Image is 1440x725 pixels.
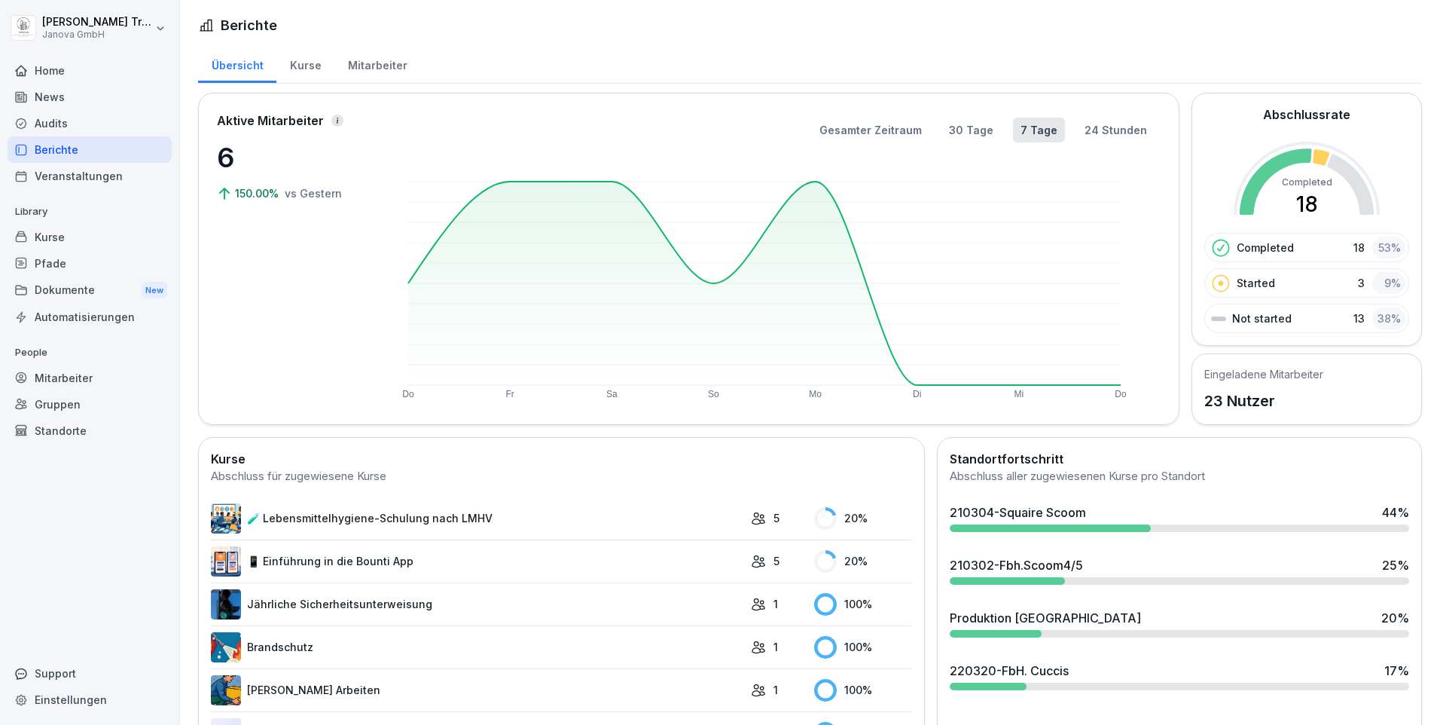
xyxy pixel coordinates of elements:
a: 🧪 Lebensmittelhygiene-Schulung nach LMHV [211,503,743,534]
a: 210302-Fbh.Scoom4/525% [944,550,1415,591]
a: Gruppen [8,391,172,418]
div: 210302-Fbh.Scoom4/5 [950,556,1083,574]
a: Jährliche Sicherheitsunterweisung [211,589,743,619]
p: Completed [1237,240,1294,255]
text: Di [913,389,921,399]
div: 20 % [814,550,913,573]
div: Abschluss für zugewiesene Kurse [211,468,912,485]
div: 20 % [814,507,913,530]
div: Dokumente [8,277,172,304]
div: Support [8,660,172,687]
p: [PERSON_NAME] Trautmann [42,16,152,29]
p: vs Gestern [285,185,342,201]
text: Do [402,389,414,399]
p: 6 [217,137,368,178]
p: Aktive Mitarbeiter [217,112,324,130]
img: mi2x1uq9fytfd6tyw03v56b3.png [211,546,241,577]
div: 25 % [1382,556,1409,574]
h2: Abschlussrate [1263,106,1350,124]
a: Mitarbeiter [334,44,420,83]
a: Pfade [8,250,172,277]
img: lexopoti9mm3ayfs08g9aag0.png [211,589,241,619]
a: Brandschutz [211,632,743,662]
div: Abschluss aller zugewiesenen Kurse pro Standort [950,468,1409,485]
img: h7jpezukfv8pwd1f3ia36uzh.png [211,503,241,534]
a: 📱 Einführung in die Bounti App [211,546,743,577]
a: 210304-Squaire Scoom44% [944,497,1415,538]
p: People [8,341,172,365]
p: 5 [773,510,779,526]
p: 3 [1358,275,1365,291]
h1: Berichte [221,15,277,35]
a: Mitarbeiter [8,365,172,391]
a: Produktion [GEOGRAPHIC_DATA]20% [944,603,1415,644]
div: New [142,282,167,299]
div: 17 % [1384,662,1409,680]
p: Library [8,200,172,224]
div: 100 % [814,679,913,702]
div: 100 % [814,593,913,616]
text: So [708,389,719,399]
div: 38 % [1372,307,1405,329]
div: 53 % [1372,237,1405,258]
div: 44 % [1382,503,1409,522]
a: [PERSON_NAME] Arbeiten [211,675,743,705]
h2: Standortfortschritt [950,450,1409,468]
a: Standorte [8,418,172,444]
p: 13 [1353,310,1365,326]
div: 9 % [1372,272,1405,294]
a: Audits [8,110,172,136]
button: 7 Tage [1013,118,1065,142]
p: 1 [773,596,778,612]
a: 220320-FbH. Cuccis17% [944,656,1415,696]
p: Started [1237,275,1275,291]
text: Fr [505,389,514,399]
button: 30 Tage [941,118,1001,142]
text: Do [1115,389,1127,399]
button: 24 Stunden [1077,118,1155,142]
a: Berichte [8,136,172,163]
p: 1 [773,682,778,698]
a: Kurse [8,224,172,250]
h5: Eingeladene Mitarbeiter [1204,366,1323,382]
h2: Kurse [211,450,912,468]
p: 1 [773,639,778,655]
text: Mi [1014,389,1024,399]
button: Gesamter Zeitraum [812,118,929,142]
div: 210304-Squaire Scoom [950,503,1086,522]
img: b0iy7e1gfawqjs4nezxuanzk.png [211,632,241,662]
a: DokumenteNew [8,277,172,304]
p: 23 Nutzer [1204,390,1323,412]
p: Janova GmbH [42,29,152,40]
a: News [8,84,172,110]
text: Sa [606,389,618,399]
text: Mo [809,389,822,399]
a: Einstellungen [8,687,172,713]
a: Kurse [276,44,334,83]
p: 5 [773,553,779,569]
a: Automatisierungen [8,304,172,330]
p: Not started [1232,310,1292,326]
p: 150.00% [235,185,282,201]
a: Home [8,57,172,84]
a: Veranstaltungen [8,163,172,189]
img: ns5fm27uu5em6705ixom0yjt.png [211,675,241,705]
p: 18 [1353,240,1365,255]
a: Übersicht [198,44,276,83]
div: 100 % [814,636,913,659]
